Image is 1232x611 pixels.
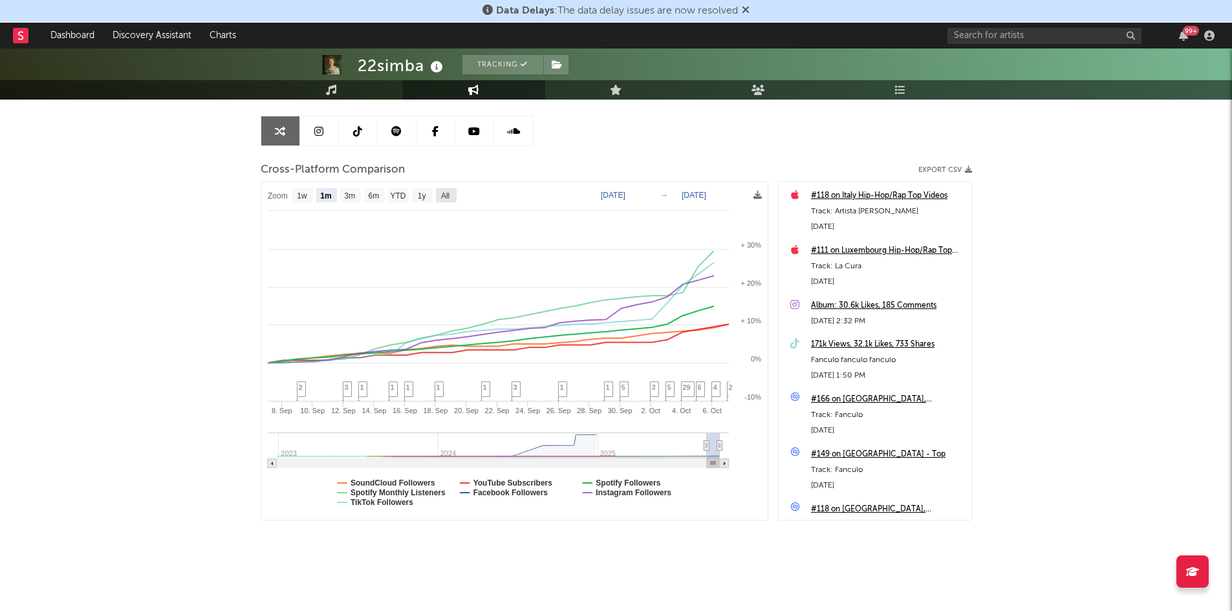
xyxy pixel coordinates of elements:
span: 3 [652,383,656,391]
a: #166 on [GEOGRAPHIC_DATA], [GEOGRAPHIC_DATA] [811,392,965,407]
span: 4 [713,383,717,391]
text: 6m [368,191,379,200]
span: 5 [667,383,671,391]
text: 6. Oct [702,407,721,414]
text: + 30% [740,241,761,249]
span: 2 [299,383,303,391]
div: Track: La Cura [811,259,965,274]
button: Export CSV [918,166,972,174]
text: 22. Sep [484,407,509,414]
text: 12. Sep [330,407,355,414]
div: Fanculo fanculo fanculo [811,352,965,368]
span: 1 [606,383,610,391]
span: 2 [729,383,733,391]
span: 1 [360,383,364,391]
text: [DATE] [601,191,625,200]
a: Discovery Assistant [103,23,200,48]
text: + 20% [740,279,761,287]
span: 3 [513,383,517,391]
div: [DATE] 2:32 PM [811,314,965,329]
div: 99 + [1183,26,1199,36]
span: 3 [345,383,349,391]
text: 18. Sep [423,407,448,414]
div: Track: Fanculo [811,407,965,423]
span: 1 [483,383,487,391]
div: [DATE] [811,274,965,290]
text: → [660,191,668,200]
text: Spotify Followers [596,478,660,488]
div: [DATE] [811,478,965,493]
a: #118 on Italy Hip-Hop/Rap Top Videos [811,188,965,204]
text: Instagram Followers [596,488,671,497]
text: 30. Sep [607,407,632,414]
span: 1 [437,383,440,391]
a: #111 on Luxembourg Hip-Hop/Rap Top Albums [811,243,965,259]
text: 28. Sep [577,407,601,414]
text: YTD [390,191,405,200]
text: -10% [744,393,761,401]
span: 1 [391,383,394,391]
text: Spotify Monthly Listeners [351,488,446,497]
text: 24. Sep [515,407,540,414]
a: Dashboard [41,23,103,48]
text: + 10% [740,317,761,325]
span: Artist Engagement [261,84,407,100]
button: 99+ [1179,30,1188,41]
text: 20. Sep [454,407,479,414]
text: 26. Sep [546,407,570,414]
div: Track: Fanculo [811,462,965,478]
a: #118 on [GEOGRAPHIC_DATA], [GEOGRAPHIC_DATA] [811,502,965,517]
div: [DATE] [811,423,965,438]
span: 29 [683,383,691,391]
a: #149 on [GEOGRAPHIC_DATA] - Top [811,447,965,462]
text: 3m [344,191,355,200]
input: Search for artists [947,28,1141,44]
div: Track: Fanculo [811,517,965,533]
text: 14. Sep [362,407,386,414]
span: 1 [560,383,564,391]
div: [DATE] 1:50 PM [811,368,965,383]
span: : The data delay issues are now resolved [496,6,738,16]
button: Tracking [462,55,543,74]
text: Facebook Followers [473,488,548,497]
text: 1y [417,191,426,200]
text: 1m [320,191,331,200]
span: 1 [406,383,410,391]
text: TikTok Followers [351,498,413,507]
span: 5 [621,383,625,391]
text: All [440,191,449,200]
text: 16. Sep [392,407,416,414]
text: Zoom [268,191,288,200]
text: SoundCloud Followers [351,478,435,488]
text: 0% [751,355,761,363]
span: Cross-Platform Comparison [261,162,405,178]
div: Track: Artista [PERSON_NAME] [811,204,965,219]
div: 22simba [358,55,446,76]
text: 10. Sep [300,407,325,414]
span: Data Delays [496,6,554,16]
a: Album: 30.6k Likes, 185 Comments [811,298,965,314]
a: 171k Views, 32.1k Likes, 733 Shares [811,337,965,352]
text: 4. Oct [672,407,691,414]
span: Dismiss [742,6,750,16]
div: [DATE] [811,219,965,235]
text: YouTube Subscribers [473,478,552,488]
text: 1w [297,191,307,200]
text: 2. Oct [641,407,660,414]
text: 8. Sep [271,407,292,414]
span: 6 [698,383,702,391]
a: Charts [200,23,245,48]
text: [DATE] [682,191,706,200]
